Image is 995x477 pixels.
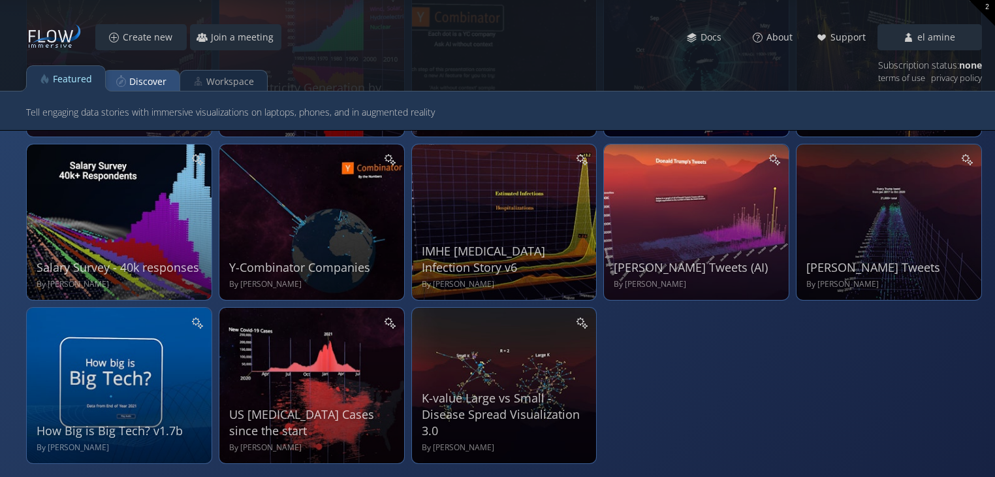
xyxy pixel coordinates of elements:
div: By [PERSON_NAME] [422,442,590,453]
div: By [PERSON_NAME] [37,442,205,453]
div: Y-Combinator Companies [229,259,398,276]
div: [PERSON_NAME] Tweets (AI) [614,259,782,276]
span: Tell engaging data stories with immersive visualizations on laptops, phones, and in augmented rea... [26,104,435,120]
div: US [MEDICAL_DATA] Cases since the start [229,406,398,439]
div: How Big is Big Tech? v1.7b [37,423,205,439]
div: By [PERSON_NAME] [229,442,398,453]
span: Support [830,31,874,44]
span: Docs [700,31,729,44]
div: [PERSON_NAME] Tweets [806,259,975,276]
div: By [PERSON_NAME] [422,279,590,290]
div: By [PERSON_NAME] [37,279,205,290]
div: By [PERSON_NAME] [806,279,975,290]
a: terms of use [878,70,925,86]
a: privacy policy [931,70,982,86]
div: IMHE [MEDICAL_DATA] Infection Story v6 [422,243,590,276]
div: By [PERSON_NAME] [229,279,398,290]
div: By [PERSON_NAME] [614,279,782,290]
div: Featured [53,67,92,91]
div: K-value Large vs Small - Disease Spread Visualization 3.0 [422,390,590,440]
span: Join a meeting [210,31,281,44]
span: About [766,31,800,44]
div: Salary Survey - 40k responses [37,259,205,276]
span: el amine [917,31,963,44]
span: Create new [122,31,180,44]
div: Workspace [206,69,254,94]
div: Discover [129,69,166,94]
